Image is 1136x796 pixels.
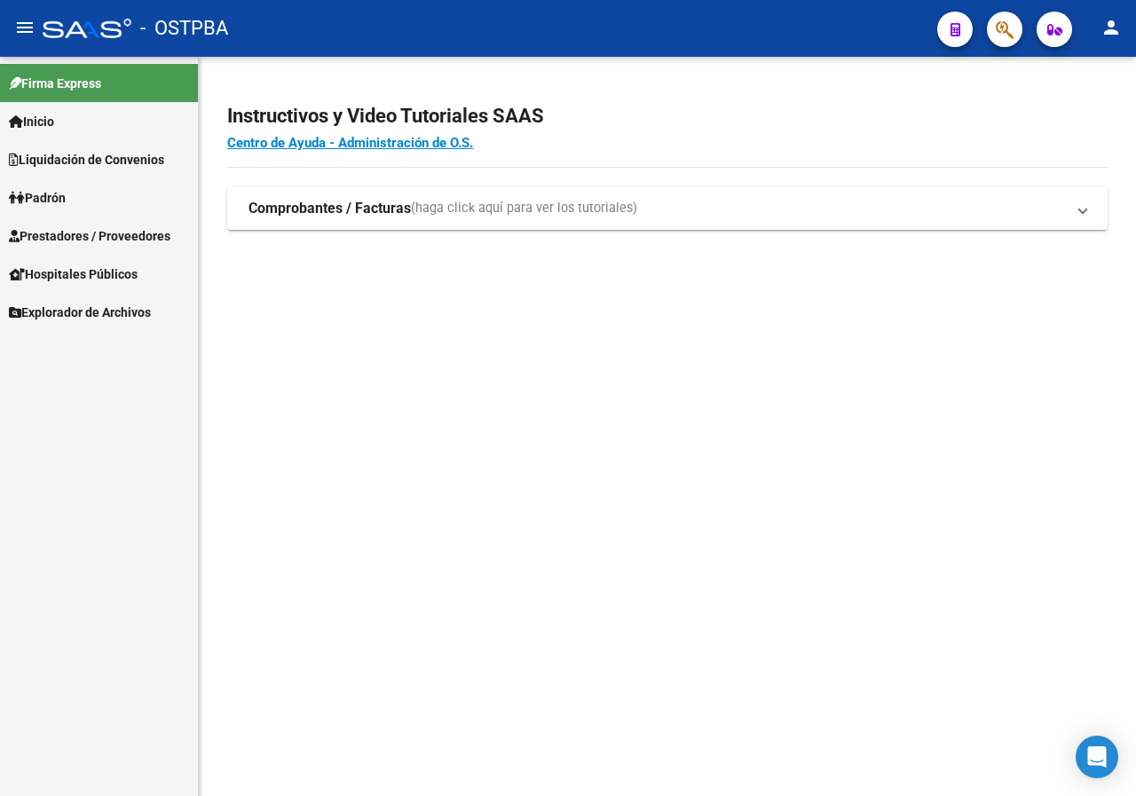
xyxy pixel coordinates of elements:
span: Padrón [9,188,66,208]
span: Inicio [9,112,54,131]
span: Explorador de Archivos [9,303,151,322]
strong: Comprobantes / Facturas [248,199,411,218]
span: Liquidación de Convenios [9,150,164,169]
span: Prestadores / Proveedores [9,226,170,246]
span: - OSTPBA [140,9,228,48]
a: Centro de Ayuda - Administración de O.S. [227,135,473,151]
div: Open Intercom Messenger [1076,736,1118,778]
span: Hospitales Públicos [9,264,138,284]
h2: Instructivos y Video Tutoriales SAAS [227,99,1108,133]
mat-icon: person [1100,17,1122,38]
span: Firma Express [9,74,101,93]
span: (haga click aquí para ver los tutoriales) [411,199,637,218]
mat-icon: menu [14,17,35,38]
mat-expansion-panel-header: Comprobantes / Facturas(haga click aquí para ver los tutoriales) [227,187,1108,230]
